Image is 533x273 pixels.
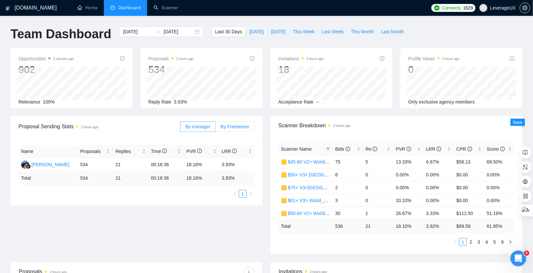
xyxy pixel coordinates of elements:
[325,144,331,154] span: filter
[156,29,161,34] span: to
[326,147,330,151] span: filter
[333,155,363,168] td: 75
[408,63,460,76] div: 0
[281,172,464,177] a: 🟨 $50+ V3> [GEOGRAPHIC_DATA]+[GEOGRAPHIC_DATA] Only_Tony-UX/UI_General
[456,146,472,152] span: CPR
[250,56,255,61] span: info-circle
[281,185,463,190] a: 🟨 $75+ V3>[GEOGRAPHIC_DATA]+[GEOGRAPHIC_DATA] Only_Tony-UX/UI_General
[484,194,515,207] td: 0.00%
[247,190,255,198] li: Next Page
[475,238,483,246] li: 3
[6,3,10,14] img: logo
[335,146,350,152] span: Bids
[393,220,423,232] td: 18.10 %
[393,194,423,207] td: 33.33%
[281,198,399,203] a: 🟨 $61+ V3> World_Design Only_Roman-UX/UI_General
[434,5,440,11] img: upwork-logo.png
[156,29,161,34] span: swap-right
[219,172,255,185] td: 3.93 %
[278,55,324,63] span: Invitations
[513,120,522,125] span: New
[363,168,393,181] td: 0
[467,238,475,246] a: 2
[520,5,530,11] span: setting
[423,155,454,168] td: 6.67%
[423,168,454,181] td: 0.00%
[363,220,393,232] td: 21
[423,194,454,207] td: 0.00%
[249,192,253,196] span: right
[215,28,242,35] span: Last 30 Days
[454,207,484,220] td: $112.50
[197,149,202,153] span: info-circle
[453,240,457,244] span: left
[219,158,255,172] td: 3.93%
[363,194,393,207] td: 0
[246,26,267,37] button: [DATE]
[408,99,475,105] span: Only exclusive agency members
[520,5,530,11] a: setting
[318,26,347,37] button: Last Week
[278,99,314,105] span: Acceptance Rate
[426,146,441,152] span: LRR
[347,26,377,37] button: This Month
[333,207,363,220] td: 30
[393,181,423,194] td: 0.00%
[239,190,247,198] li: 1
[437,147,441,151] span: info-circle
[278,220,333,232] td: Total
[232,149,237,153] span: info-circle
[18,99,40,105] span: Relevance
[174,99,187,105] span: 3.93%
[113,158,148,172] td: 21
[249,28,264,35] span: [DATE]
[148,63,194,76] div: 534
[499,238,506,246] a: 6
[333,124,351,128] time: 3 hours ago
[293,28,315,35] span: This Week
[267,26,289,37] button: [DATE]
[459,238,467,246] a: 1
[120,56,125,61] span: info-circle
[481,6,486,10] span: user
[31,161,69,168] div: [PERSON_NAME]
[148,158,184,172] td: 00:16:36
[26,164,31,169] img: gigradar-bm.png
[18,145,78,158] th: Name
[176,57,194,61] time: 3 hours ago
[21,162,69,167] a: AA[PERSON_NAME]
[148,172,184,185] td: 00:16:36
[21,161,29,169] img: AA
[231,190,239,198] button: left
[510,56,515,61] span: info-circle
[113,172,148,185] td: 21
[164,28,194,35] input: End date
[333,220,363,232] td: 536
[231,190,239,198] li: Previous Page
[377,26,407,37] button: Last Month
[363,181,393,194] td: 0
[451,238,459,246] button: left
[393,155,423,168] td: 13.33%
[487,146,505,152] span: Score
[451,238,459,246] li: Previous Page
[520,3,530,13] button: setting
[78,158,113,172] td: 534
[222,149,237,154] span: LRR
[271,28,286,35] span: [DATE]
[18,63,74,76] div: 902
[423,207,454,220] td: 3.33%
[281,146,312,152] span: Scanner Name
[78,172,113,185] td: 534
[289,26,318,37] button: This Week
[78,145,113,158] th: Proposals
[423,220,454,232] td: 3.92 %
[110,5,115,10] span: dashboard
[500,147,505,151] span: info-circle
[333,181,363,194] td: 2
[484,181,515,194] td: 0.00%
[221,124,249,129] span: By Freelancer
[396,146,411,152] span: PVR
[333,194,363,207] td: 3
[18,172,78,185] td: Total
